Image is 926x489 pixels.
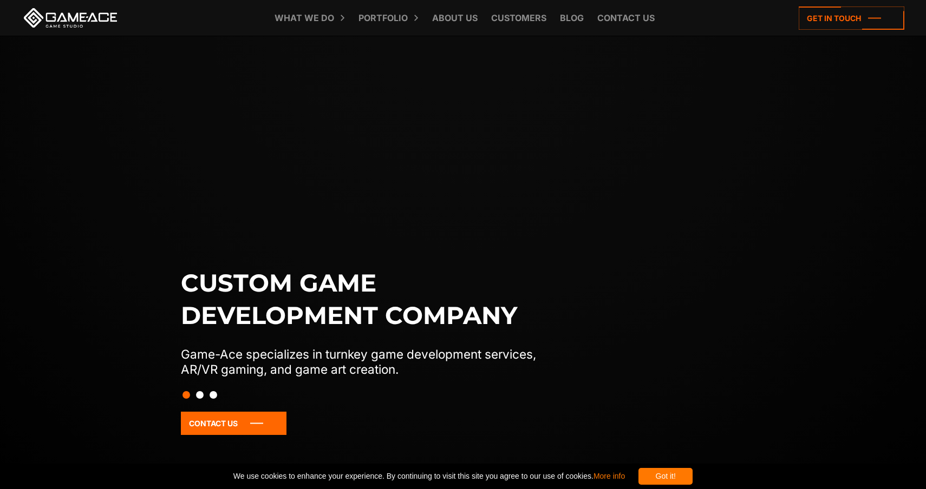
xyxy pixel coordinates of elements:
[181,267,559,332] h1: Custom game development company
[799,6,904,30] a: Get in touch
[210,386,217,404] button: Slide 3
[181,412,286,435] a: Contact Us
[594,472,625,480] a: More info
[233,468,625,485] span: We use cookies to enhance your experience. By continuing to visit this site you agree to our use ...
[181,347,559,377] p: Game-Ace specializes in turnkey game development services, AR/VR gaming, and game art creation.
[196,386,204,404] button: Slide 2
[182,386,190,404] button: Slide 1
[638,468,693,485] div: Got it!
